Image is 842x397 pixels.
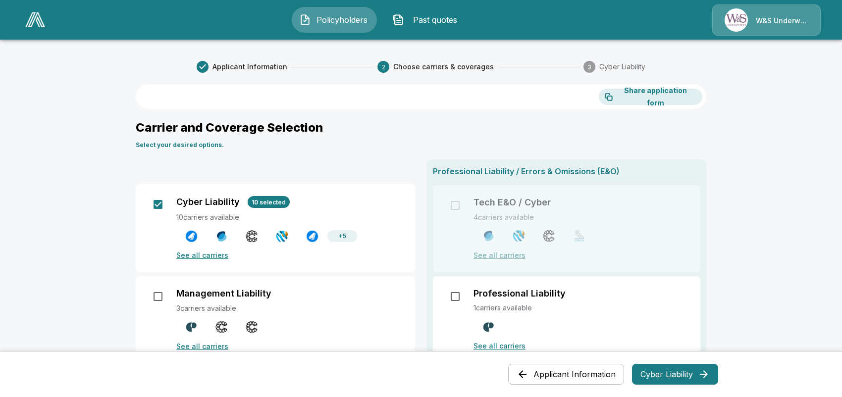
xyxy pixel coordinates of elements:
[185,230,198,243] img: Cowbell
[299,14,311,26] img: Policyholders Icon
[176,341,403,351] p: See all carriers
[136,119,706,137] p: Carrier and Coverage Selection
[587,63,591,71] text: 3
[474,302,688,313] p: 1 carriers available
[215,321,228,333] img: Coalition
[246,230,258,243] img: Coalition
[433,165,700,177] p: Professional Liability / Errors & Omissions (E&O)
[25,12,45,27] img: AA Logo
[474,341,688,351] p: See all carriers
[599,62,645,72] span: Cyber Liability
[306,230,318,243] img: Cowbell
[508,364,624,385] button: Applicant Information
[381,63,385,71] text: 2
[176,250,403,260] p: See all carriers
[385,7,470,33] button: Past quotes IconPast quotes
[599,89,702,105] button: Share application form
[474,288,566,299] p: Professional Liability
[185,321,198,333] img: Counterpart
[408,14,463,26] span: Past quotes
[176,212,403,222] p: 10 carriers available
[292,7,377,33] button: Policyholders IconPolicyholders
[339,232,346,241] p: + 5
[393,62,494,72] span: Choose carriers & coverages
[176,303,403,313] p: 3 carriers available
[248,198,290,206] span: 10 selected
[176,288,271,299] p: Management Liability
[632,364,718,385] button: Cyber Liability
[276,230,288,243] img: Tokio Marine HCC
[176,197,240,207] p: Cyber Liability
[215,230,228,243] img: CFC
[392,14,404,26] img: Past quotes Icon
[246,321,258,333] img: Coalition
[315,14,369,26] span: Policyholders
[136,141,706,149] p: Select your desired options.
[212,62,287,72] span: Applicant Information
[482,321,495,333] img: Counterpart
